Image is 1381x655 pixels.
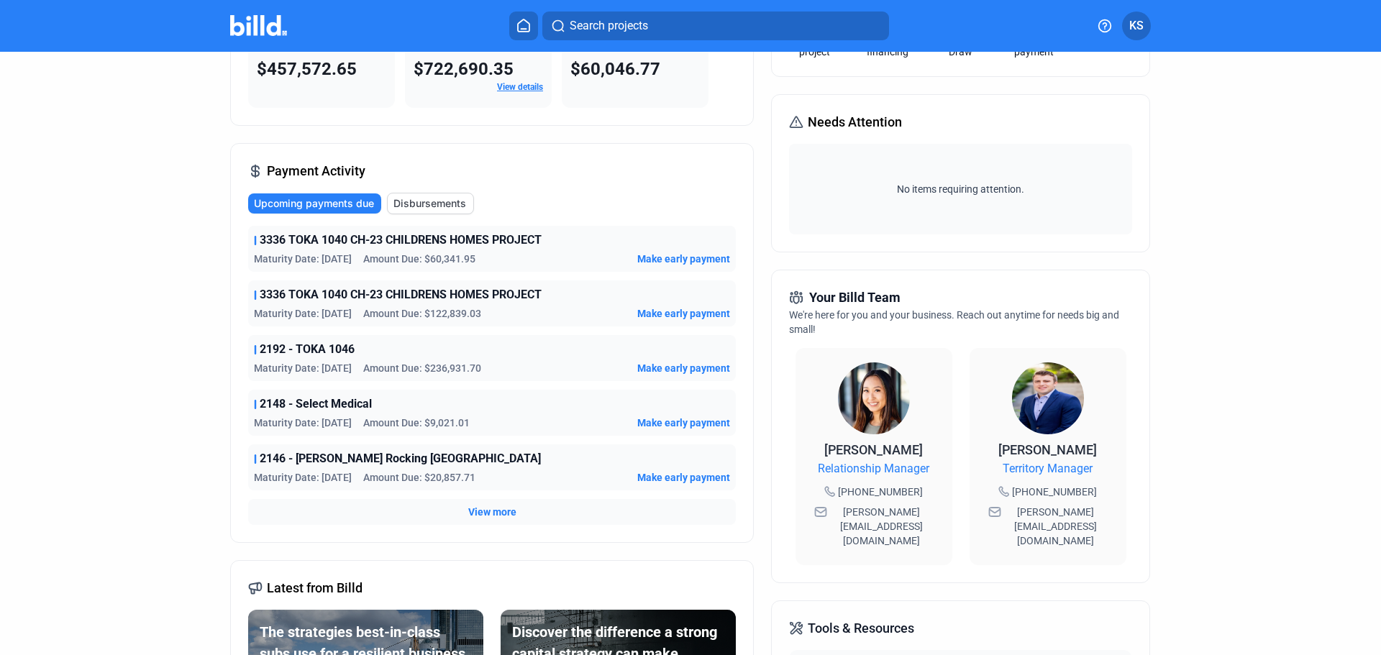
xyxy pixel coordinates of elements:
[414,59,514,79] span: $722,690.35
[254,196,374,211] span: Upcoming payments due
[637,306,730,321] span: Make early payment
[260,450,541,467] span: 2146 - [PERSON_NAME] Rocking [GEOGRAPHIC_DATA]
[260,395,372,413] span: 2148 - Select Medical
[363,252,475,266] span: Amount Due: $60,341.95
[808,112,902,132] span: Needs Attention
[363,416,470,430] span: Amount Due: $9,021.01
[809,288,901,308] span: Your Billd Team
[363,470,475,485] span: Amount Due: $20,857.71
[1012,362,1084,434] img: Territory Manager
[637,470,730,485] span: Make early payment
[260,341,355,358] span: 2192 - TOKA 1046
[230,15,287,36] img: Billd Company Logo
[254,416,352,430] span: Maturity Date: [DATE]
[824,442,923,457] span: [PERSON_NAME]
[363,361,481,375] span: Amount Due: $236,931.70
[1003,460,1093,477] span: Territory Manager
[254,470,352,485] span: Maturity Date: [DATE]
[257,59,357,79] span: $457,572.65
[393,196,466,211] span: Disbursements
[998,442,1097,457] span: [PERSON_NAME]
[637,416,730,430] span: Make early payment
[254,252,352,266] span: Maturity Date: [DATE]
[254,306,352,321] span: Maturity Date: [DATE]
[637,361,730,375] span: Make early payment
[363,306,481,321] span: Amount Due: $122,839.03
[468,505,516,519] span: View more
[267,578,363,598] span: Latest from Billd
[267,161,365,181] span: Payment Activity
[570,17,648,35] span: Search projects
[1012,485,1097,499] span: [PHONE_NUMBER]
[808,618,914,638] span: Tools & Resources
[254,361,352,375] span: Maturity Date: [DATE]
[830,505,934,548] span: [PERSON_NAME][EMAIL_ADDRESS][DOMAIN_NAME]
[789,309,1119,335] span: We're here for you and your business. Reach out anytime for needs big and small!
[637,252,730,266] span: Make early payment
[260,232,542,249] span: 3336 TOKA 1040 CH-23 CHILDRENS HOMES PROJECT
[1129,17,1144,35] span: KS
[1004,505,1108,548] span: [PERSON_NAME][EMAIL_ADDRESS][DOMAIN_NAME]
[838,362,910,434] img: Relationship Manager
[497,82,543,92] a: View details
[795,182,1126,196] span: No items requiring attention.
[260,286,542,303] span: 3336 TOKA 1040 CH-23 CHILDRENS HOMES PROJECT
[838,485,923,499] span: [PHONE_NUMBER]
[818,460,929,477] span: Relationship Manager
[570,59,660,79] span: $60,046.77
